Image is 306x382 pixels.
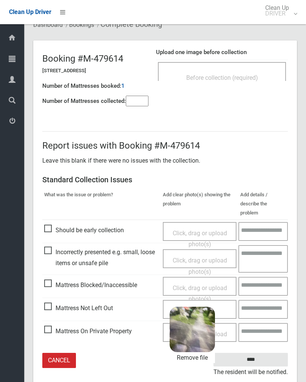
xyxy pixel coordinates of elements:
[42,155,288,166] p: Leave this blank if there were no issues with the collection.
[121,83,125,89] h4: 1
[42,68,148,73] h5: [STREET_ADDRESS]
[173,284,227,303] span: Click, drag or upload photo(s)
[44,303,113,314] span: Mattress Not Left Out
[42,141,288,151] h2: Report issues with Booking #M-479614
[42,188,161,220] th: What was the issue or problem?
[156,49,288,56] h4: Upload one image before collection
[33,21,63,28] a: Dashboard
[213,366,288,378] small: The resident will be notified.
[44,247,159,269] span: Incorrectly presented e.g. small, loose items or unsafe pile
[42,54,148,64] h2: Booking #M-479614
[42,83,121,89] h4: Number of Mattresses booked:
[69,21,94,28] a: Bookings
[173,257,227,275] span: Click, drag or upload photo(s)
[261,5,297,16] span: Clean Up
[173,230,227,248] span: Click, drag or upload photo(s)
[95,17,162,31] li: Complete Booking
[238,188,288,220] th: Add details / describe the problem
[170,352,215,363] a: Remove file
[9,6,51,18] a: Clean Up Driver
[9,8,51,16] span: Clean Up Driver
[44,326,132,337] span: Mattress On Private Property
[42,175,288,184] h3: Standard Collection Issues
[44,225,124,236] span: Should be early collection
[186,74,258,81] span: Before collection (required)
[42,98,126,104] h4: Number of Mattresses collected:
[161,188,239,220] th: Add clear photo(s) showing the problem
[42,353,76,368] a: Cancel
[265,11,289,16] small: DRIVER
[44,280,137,291] span: Mattress Blocked/Inaccessible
